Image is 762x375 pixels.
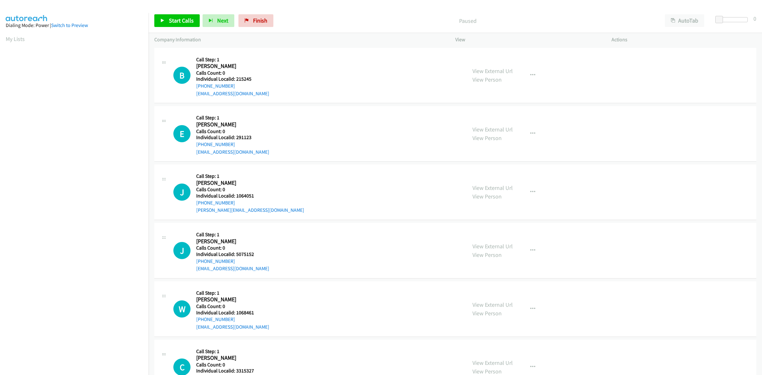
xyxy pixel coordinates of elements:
[196,149,269,155] a: [EMAIL_ADDRESS][DOMAIN_NAME]
[6,49,149,351] iframe: Dialpad
[196,200,235,206] a: [PHONE_NUMBER]
[196,90,269,97] a: [EMAIL_ADDRESS][DOMAIN_NAME]
[196,115,269,121] h5: Call Step: 1
[173,184,190,201] h1: J
[612,36,756,44] p: Actions
[196,231,269,238] h5: Call Step: 1
[196,207,304,213] a: [PERSON_NAME][EMAIL_ADDRESS][DOMAIN_NAME]
[51,22,88,28] a: Switch to Preview
[196,324,269,330] a: [EMAIL_ADDRESS][DOMAIN_NAME]
[196,303,269,310] h5: Calls Count: 0
[196,368,269,374] h5: Individual Localid: 3315327
[196,348,269,355] h5: Call Step: 1
[238,14,273,27] a: Finish
[196,57,269,63] h5: Call Step: 1
[455,36,600,44] p: View
[154,36,444,44] p: Company Information
[173,67,190,84] div: The call is yet to be attempted
[6,22,143,29] div: Dialing Mode: Power |
[472,368,502,375] a: View Person
[196,76,269,82] h5: Individual Localid: 215245
[719,17,748,22] div: Delay between calls (in seconds)
[472,310,502,317] a: View Person
[196,186,304,193] h5: Calls Count: 0
[196,245,269,251] h5: Calls Count: 0
[196,258,235,264] a: [PHONE_NUMBER]
[173,242,190,259] div: The call is yet to be attempted
[472,193,502,200] a: View Person
[196,179,260,187] h2: [PERSON_NAME]
[472,184,513,191] a: View External Url
[196,128,269,135] h5: Calls Count: 0
[196,265,269,271] a: [EMAIL_ADDRESS][DOMAIN_NAME]
[196,296,260,303] h2: [PERSON_NAME]
[196,193,304,199] h5: Individual Localid: 1064051
[196,83,235,89] a: [PHONE_NUMBER]
[196,134,269,141] h5: Individual Localid: 291123
[196,316,235,322] a: [PHONE_NUMBER]
[173,300,190,318] h1: W
[196,173,304,179] h5: Call Step: 1
[196,63,260,70] h2: [PERSON_NAME]
[196,121,260,128] h2: [PERSON_NAME]
[203,14,234,27] button: Next
[472,251,502,258] a: View Person
[196,310,269,316] h5: Individual Localid: 1068461
[196,238,260,245] h2: [PERSON_NAME]
[472,126,513,133] a: View External Url
[196,70,269,76] h5: Calls Count: 0
[196,251,269,258] h5: Individual Localid: 5075152
[173,125,190,142] div: The call is yet to be attempted
[472,359,513,366] a: View External Url
[196,290,269,296] h5: Call Step: 1
[196,141,235,147] a: [PHONE_NUMBER]
[173,125,190,142] h1: E
[472,76,502,83] a: View Person
[472,301,513,308] a: View External Url
[665,14,704,27] button: AutoTab
[154,14,200,27] a: Start Calls
[6,35,25,43] a: My Lists
[282,17,653,25] p: Paused
[744,162,762,213] iframe: Resource Center
[472,134,502,142] a: View Person
[173,300,190,318] div: The call is yet to be attempted
[217,17,228,24] span: Next
[173,242,190,259] h1: J
[472,67,513,75] a: View External Url
[196,354,260,362] h2: [PERSON_NAME]
[173,184,190,201] div: The call is yet to be attempted
[753,14,756,23] div: 0
[169,17,194,24] span: Start Calls
[196,362,269,368] h5: Calls Count: 0
[253,17,267,24] span: Finish
[173,67,190,84] h1: B
[472,243,513,250] a: View External Url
